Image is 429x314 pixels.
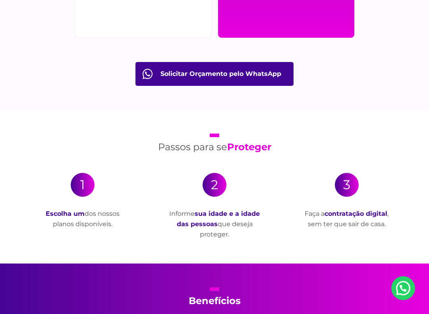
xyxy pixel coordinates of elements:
strong: contratação digital [325,210,387,217]
p: dos nossos planos disponíveis. [36,209,129,229]
div: 1 [71,173,95,197]
div: 2 [203,173,226,197]
h2: Benefícios [189,287,241,307]
p: Informe que deseja proteger. [168,209,261,240]
h2: Passos para se [155,134,274,153]
strong: Proteger [227,141,271,153]
strong: sua idade e a idade das pessoas [177,210,260,228]
p: Faça a , sem ter que sair de casa. [300,209,393,229]
strong: Escolha um [46,210,85,217]
img: fale com consultor [143,69,153,79]
div: 3 [335,173,359,197]
a: Nosso Whatsapp [391,276,415,300]
a: Orçamento pelo WhatsApp [135,62,294,86]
